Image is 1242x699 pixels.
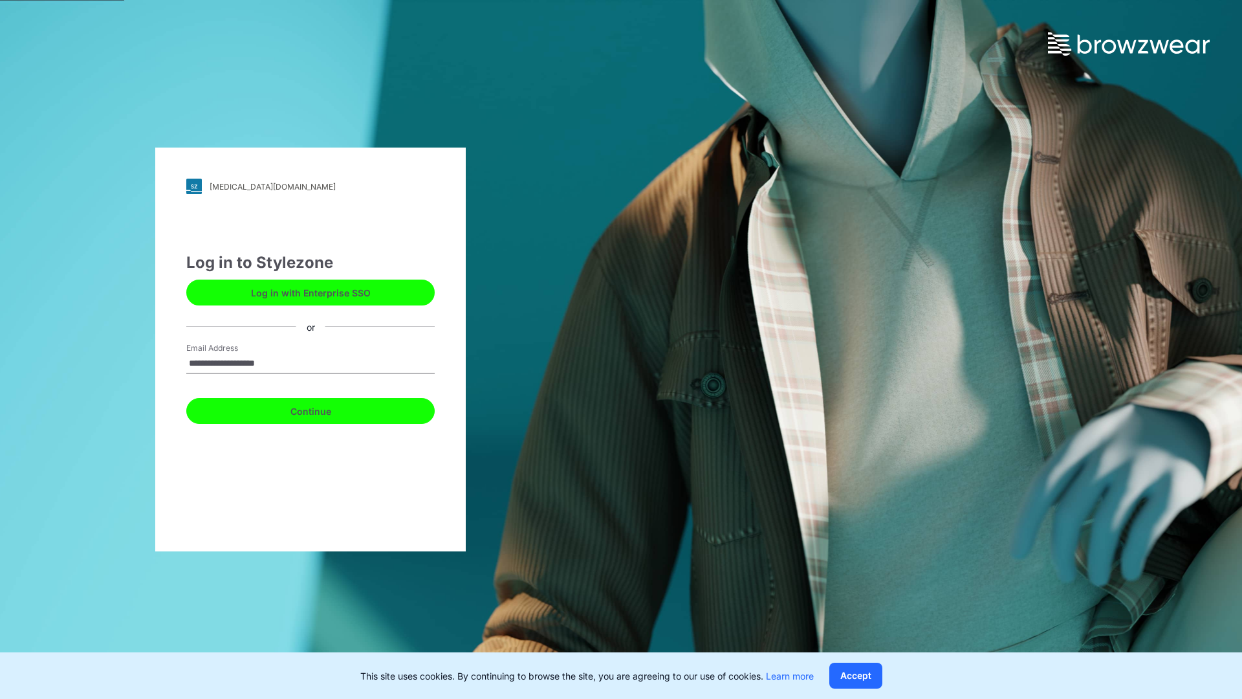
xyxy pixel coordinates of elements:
button: Continue [186,398,435,424]
img: browzwear-logo.73288ffb.svg [1048,32,1210,56]
a: Learn more [766,671,814,682]
button: Log in with Enterprise SSO [186,280,435,305]
div: [MEDICAL_DATA][DOMAIN_NAME] [210,182,336,192]
label: Email Address [186,342,277,354]
button: Accept [829,663,882,689]
div: Log in to Stylezone [186,251,435,274]
img: svg+xml;base64,PHN2ZyB3aWR0aD0iMjgiIGhlaWdodD0iMjgiIHZpZXdCb3g9IjAgMCAyOCAyOCIgZmlsbD0ibm9uZSIgeG... [186,179,202,194]
p: This site uses cookies. By continuing to browse the site, you are agreeing to our use of cookies. [360,669,814,683]
div: or [296,320,325,333]
a: [MEDICAL_DATA][DOMAIN_NAME] [186,179,435,194]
